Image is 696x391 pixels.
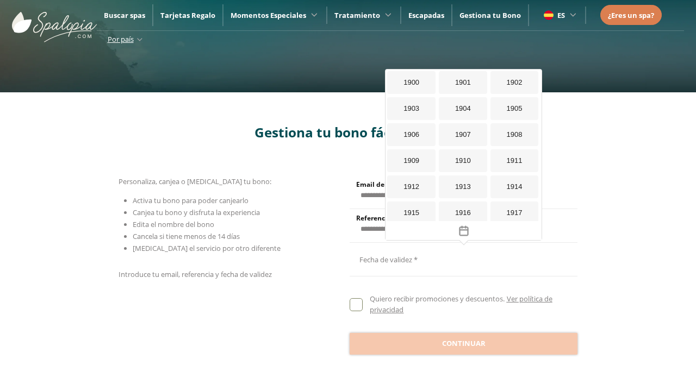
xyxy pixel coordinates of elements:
a: Tarjetas Regalo [160,10,215,20]
img: ImgLogoSpalopia.BvClDcEz.svg [12,1,97,42]
div: 1903 [387,97,436,120]
span: Canjea tu bono y disfruta la experiencia [133,207,260,217]
span: Quiero recibir promociones y descuentos. [370,294,505,304]
button: Toggle overlay [386,221,542,240]
span: Por país [108,34,134,44]
div: 1908 [490,123,539,146]
div: 1910 [439,149,487,172]
div: 1907 [439,123,487,146]
span: Edita el nombre del bono [133,219,214,229]
span: [MEDICAL_DATA] el servicio por otro diferente [133,243,281,253]
div: 1916 [439,201,487,224]
div: 1917 [490,201,539,224]
div: 1913 [439,175,487,198]
a: Ver política de privacidad [370,294,552,314]
span: Cancela si tiene menos de 14 días [133,231,240,241]
span: Gestiona tu bono fácilmente [254,123,442,141]
div: 1902 [490,71,539,94]
div: 1911 [490,149,539,172]
div: 1915 [387,201,436,224]
a: Buscar spas [104,10,145,20]
div: 1909 [387,149,436,172]
button: Continuar [350,333,577,355]
a: Escapadas [408,10,444,20]
div: 1912 [387,175,436,198]
span: Introduce tu email, referencia y fecha de validez [119,269,272,279]
div: 1905 [490,97,539,120]
div: 1904 [439,97,487,120]
div: 1914 [490,175,539,198]
span: Personaliza, canjea o [MEDICAL_DATA] tu bono: [119,176,271,186]
a: Gestiona tu Bono [459,10,521,20]
span: Activa tu bono para poder canjearlo [133,195,248,205]
a: ¿Eres un spa? [608,9,654,21]
div: 1906 [387,123,436,146]
span: Continuar [442,338,486,349]
div: 1901 [439,71,487,94]
span: ¿Eres un spa? [608,10,654,20]
div: 1900 [387,71,436,94]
